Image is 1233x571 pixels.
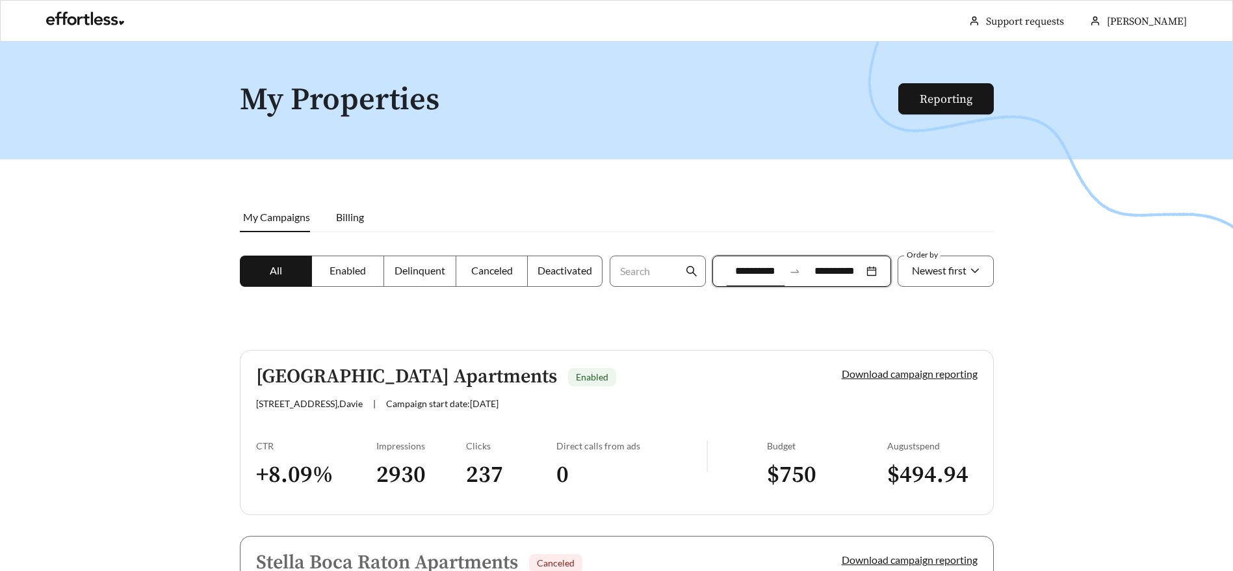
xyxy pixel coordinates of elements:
a: Download campaign reporting [842,367,978,380]
span: Canceled [537,557,575,568]
span: Billing [336,211,364,223]
span: All [270,264,282,276]
span: Newest first [912,264,967,276]
img: line [707,440,708,471]
h5: [GEOGRAPHIC_DATA] Apartments [256,366,557,388]
button: Reporting [898,83,994,114]
span: [PERSON_NAME] [1107,15,1187,28]
h3: $ 750 [767,460,887,490]
div: Clicks [466,440,556,451]
h3: + 8.09 % [256,460,376,490]
div: CTR [256,440,376,451]
a: Reporting [920,92,972,107]
span: [STREET_ADDRESS] , Davie [256,398,363,409]
h3: 0 [556,460,707,490]
div: Impressions [376,440,467,451]
h3: 237 [466,460,556,490]
span: Deactivated [538,264,592,276]
a: Download campaign reporting [842,553,978,566]
div: Budget [767,440,887,451]
span: | [373,398,376,409]
span: Campaign start date: [DATE] [386,398,499,409]
div: August spend [887,440,978,451]
h3: $ 494.94 [887,460,978,490]
span: swap-right [789,265,801,277]
span: to [789,265,801,277]
div: Direct calls from ads [556,440,707,451]
a: [GEOGRAPHIC_DATA] ApartmentsEnabled[STREET_ADDRESS],Davie|Campaign start date:[DATE]Download camp... [240,350,994,515]
span: Canceled [471,264,513,276]
span: search [686,265,697,277]
h3: 2930 [376,460,467,490]
span: Enabled [330,264,366,276]
a: Support requests [986,15,1064,28]
h1: My Properties [240,83,900,118]
span: My Campaigns [243,211,310,223]
span: Enabled [576,371,608,382]
span: Delinquent [395,264,445,276]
